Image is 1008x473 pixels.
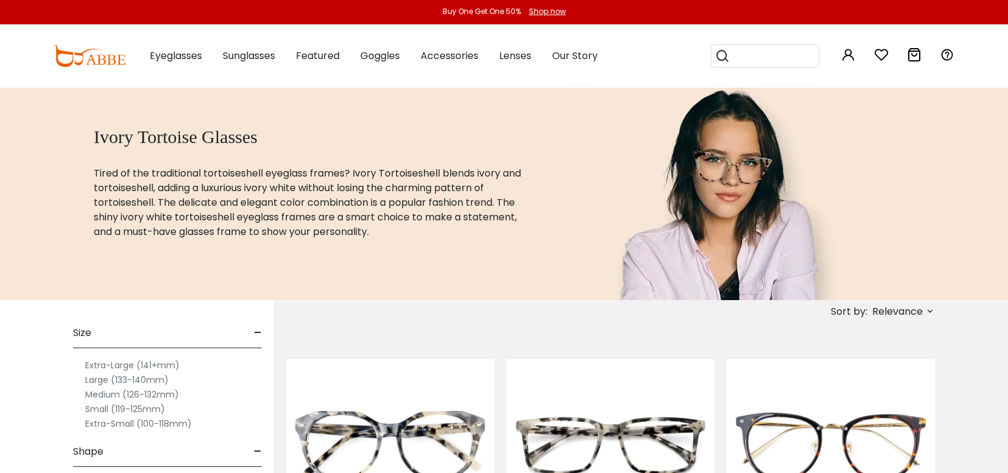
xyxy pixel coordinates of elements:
[223,49,275,63] span: Sunglasses
[443,6,521,17] div: Buy One Get One 50%
[85,402,165,416] label: Small (119-125mm)
[85,387,179,402] label: Medium (126-132mm)
[523,6,566,16] a: Shop now
[85,373,169,387] label: Large (133-140mm)
[73,437,103,466] span: Shape
[567,87,877,300] img: ivory tortoise glasses
[254,318,262,348] span: -
[85,416,192,431] label: Extra-Small (100-118mm)
[499,49,531,63] span: Lenses
[94,166,537,239] p: Tired of the traditional tortoiseshell eyeglass frames? Ivory Tortoiseshell blends ivory and tort...
[872,301,923,323] span: Relevance
[296,49,340,63] span: Featured
[421,49,478,63] span: Accessories
[831,304,867,318] span: Sort by:
[94,126,537,148] h1: Ivory Tortoise Glasses
[73,318,91,348] span: Size
[54,45,125,67] img: abbeglasses.com
[360,49,400,63] span: Goggles
[254,437,262,466] span: -
[150,49,202,63] span: Eyeglasses
[529,6,566,17] div: Shop now
[85,358,180,373] label: Extra-Large (141+mm)
[552,49,598,63] span: Our Story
